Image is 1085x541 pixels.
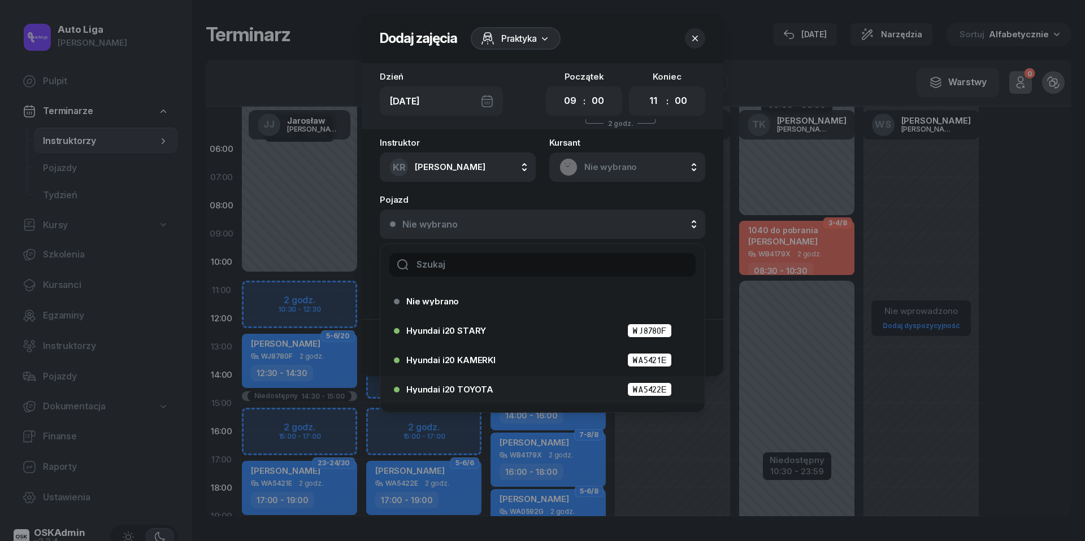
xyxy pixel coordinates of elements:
div: Nie wybrano [402,220,458,229]
span: WA0592G [627,412,672,426]
button: KR[PERSON_NAME] [380,152,536,182]
button: Nie wybrano [380,210,705,239]
span: Hyundai i20 STARY [406,326,486,335]
span: [PERSON_NAME] [415,162,485,172]
span: Praktyka [501,32,537,45]
input: Szukaj [389,253,696,277]
div: : [666,94,669,108]
span: WJ8780F [627,324,672,338]
h2: Dodaj zajęcia [380,29,457,47]
span: Hyundai i20 KAMERKI [406,356,496,364]
span: KR [393,163,406,172]
span: WA5422E [627,382,672,396]
div: : [583,94,585,108]
span: WA5421E [627,353,672,367]
span: Nie wybrano [406,297,459,306]
span: Hyundai i20 TOYOTA [406,385,493,394]
span: Nie wybrano [584,160,695,174]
